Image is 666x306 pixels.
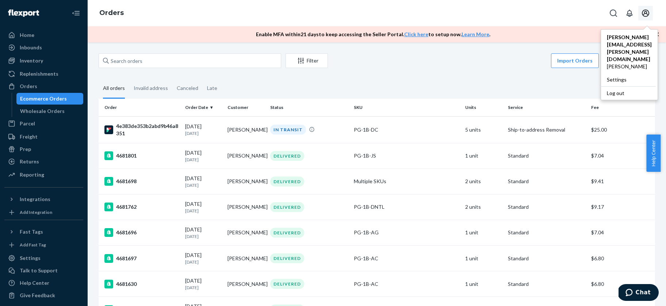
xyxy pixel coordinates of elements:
div: Returns [20,158,39,165]
div: Parcel [20,120,35,127]
button: Help Center [646,135,661,172]
div: Replenishments [20,70,58,78]
div: All orders [103,79,125,99]
div: Add Integration [20,209,52,215]
button: Talk to Support [4,265,83,276]
p: Standard [508,229,586,236]
button: Fast Tags [4,226,83,238]
button: Close Navigation [69,6,83,20]
td: $6.80 [588,271,655,297]
p: [DATE] [185,259,222,265]
div: PG-1B-AG [354,229,459,236]
div: 4681698 [104,177,179,186]
div: PG-1B-JS [354,152,459,159]
a: Replenishments [4,68,83,80]
div: Canceled [177,79,198,98]
a: Returns [4,156,83,167]
th: Status [267,99,351,116]
th: Order [99,99,182,116]
button: Import Orders [551,53,599,68]
td: 1 unit [462,271,505,297]
p: [DATE] [185,208,222,214]
div: 4681630 [104,280,179,288]
img: Flexport logo [8,10,39,17]
a: Home [4,29,83,41]
p: [DATE] [185,182,222,188]
td: [PERSON_NAME] [225,271,267,297]
th: Units [462,99,505,116]
td: $7.04 [588,220,655,245]
td: 5 units [462,116,505,143]
td: $7.04 [588,143,655,169]
td: Ship-to-address Removal [505,116,589,143]
td: [PERSON_NAME] [225,220,267,245]
td: [PERSON_NAME] [225,169,267,194]
div: Invalid address [134,79,168,98]
div: [DATE] [185,277,222,291]
button: Log out [601,86,656,100]
th: Service [505,99,589,116]
div: Give Feedback [20,292,55,299]
div: Late [207,79,217,98]
a: Add Integration [4,208,83,217]
td: 1 unit [462,246,505,271]
div: Add Fast Tag [20,242,46,248]
a: Add Fast Tag [4,241,83,249]
p: Enable MFA within 21 days to keep accessing the Seller Portal. to setup now. . [256,31,490,38]
div: PG-1B-AC [354,255,459,262]
button: Give Feedback [4,290,83,301]
div: [DATE] [185,123,222,136]
p: Standard [508,178,586,185]
button: Integrations [4,193,83,205]
div: 4e383de353b2abd9b46a8351 [104,122,179,137]
a: Reporting [4,169,83,181]
td: $25.00 [588,116,655,143]
button: Open Search Box [606,6,621,20]
th: Order Date [182,99,225,116]
div: [DATE] [185,149,222,163]
p: [DATE] [185,284,222,291]
div: DELIVERED [270,202,304,212]
p: Standard [508,152,586,159]
p: [DATE] [185,156,222,163]
td: $9.41 [588,169,655,194]
a: Inventory [4,55,83,67]
p: [DATE] [185,233,222,239]
div: Orders [20,83,37,90]
div: DELIVERED [270,253,304,263]
a: Prep [4,143,83,155]
a: Orders [4,80,83,92]
p: Standard [508,255,586,262]
div: Filter [286,57,328,64]
div: Ecommerce Orders [20,95,67,102]
div: Freight [20,133,38,140]
button: Filter [286,53,328,68]
div: Wholesale Orders [20,107,65,115]
a: Help Center [4,277,83,289]
div: [DATE] [185,226,222,239]
div: 4681697 [104,254,179,263]
td: [PERSON_NAME] [225,143,267,169]
td: 1 unit [462,220,505,245]
td: 1 unit [462,143,505,169]
button: Open account menu [638,6,653,20]
a: Ecommerce Orders [16,93,84,105]
a: Click here [404,31,428,37]
a: Parcel [4,118,83,129]
ol: breadcrumbs [93,3,130,24]
div: Reporting [20,171,44,178]
div: DELIVERED [270,151,304,161]
iframe: Opens a widget where you can chat to one of our agents [619,284,659,302]
button: Open notifications [622,6,637,20]
td: [PERSON_NAME] [225,246,267,271]
td: 2 units [462,194,505,220]
div: DELIVERED [270,228,304,238]
div: IN TRANSIT [270,125,306,135]
a: Learn More [462,31,489,37]
a: [PERSON_NAME][EMAIL_ADDRESS][PERSON_NAME][DOMAIN_NAME][PERSON_NAME] [601,31,658,73]
input: Search orders [99,53,281,68]
span: [PERSON_NAME] [607,63,652,70]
